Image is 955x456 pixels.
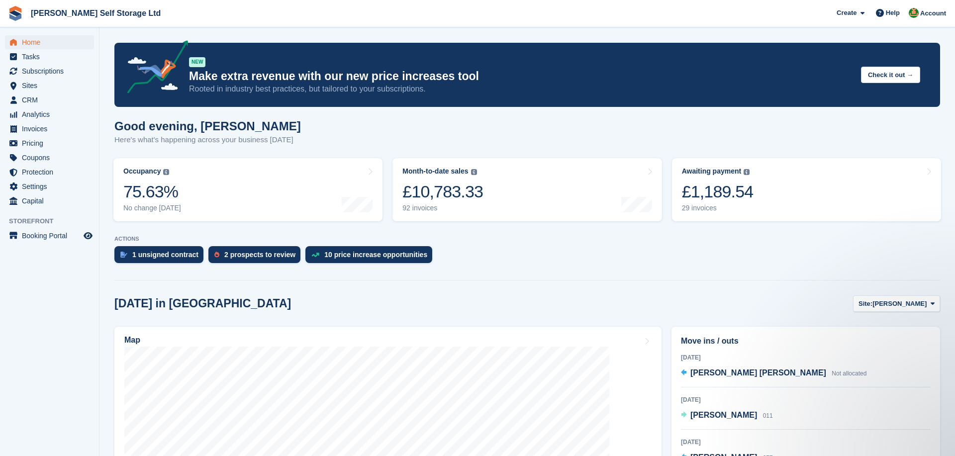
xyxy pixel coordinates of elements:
[214,252,219,258] img: prospect-51fa495bee0391a8d652442698ab0144808aea92771e9ea1ae160a38d050c398.svg
[682,204,754,212] div: 29 invoices
[8,6,23,21] img: stora-icon-8386f47178a22dfd0bd8f6a31ec36ba5ce8667c1dd55bd0f319d3a0aa187defe.svg
[886,8,900,18] span: Help
[124,336,140,345] h2: Map
[861,67,920,83] button: Check it out →
[471,169,477,175] img: icon-info-grey-7440780725fd019a000dd9b08b2336e03edf1995a4989e88bcd33f0948082b44.svg
[119,40,189,97] img: price-adjustments-announcement-icon-8257ccfd72463d97f412b2fc003d46551f7dbcb40ab6d574587a9cd5c0d94...
[5,122,94,136] a: menu
[682,167,742,176] div: Awaiting payment
[163,169,169,175] img: icon-info-grey-7440780725fd019a000dd9b08b2336e03edf1995a4989e88bcd33f0948082b44.svg
[837,8,857,18] span: Create
[5,107,94,121] a: menu
[22,165,82,179] span: Protection
[681,395,931,404] div: [DATE]
[82,230,94,242] a: Preview store
[27,5,165,21] a: [PERSON_NAME] Self Storage Ltd
[114,246,208,268] a: 1 unsigned contract
[672,158,941,221] a: Awaiting payment £1,189.54 29 invoices
[5,93,94,107] a: menu
[208,246,305,268] a: 2 prospects to review
[22,122,82,136] span: Invoices
[681,438,931,447] div: [DATE]
[909,8,919,18] img: Joshua Wild
[22,79,82,92] span: Sites
[920,8,946,18] span: Account
[5,64,94,78] a: menu
[324,251,427,259] div: 10 price increase opportunities
[189,57,205,67] div: NEW
[853,295,940,312] button: Site: [PERSON_NAME]
[5,194,94,208] a: menu
[5,50,94,64] a: menu
[22,194,82,208] span: Capital
[123,204,181,212] div: No change [DATE]
[189,84,853,94] p: Rooted in industry best practices, but tailored to your subscriptions.
[22,35,82,49] span: Home
[114,119,301,133] h1: Good evening, [PERSON_NAME]
[5,136,94,150] a: menu
[305,246,437,268] a: 10 price increase opportunities
[681,367,866,380] a: [PERSON_NAME] [PERSON_NAME] Not allocated
[224,251,295,259] div: 2 prospects to review
[859,299,872,309] span: Site:
[22,136,82,150] span: Pricing
[832,370,866,377] span: Not allocated
[120,252,127,258] img: contract_signature_icon-13c848040528278c33f63329250d36e43548de30e8caae1d1a13099fd9432cc5.svg
[5,165,94,179] a: menu
[682,182,754,202] div: £1,189.54
[744,169,750,175] img: icon-info-grey-7440780725fd019a000dd9b08b2336e03edf1995a4989e88bcd33f0948082b44.svg
[5,35,94,49] a: menu
[22,180,82,193] span: Settings
[114,134,301,146] p: Here's what's happening across your business [DATE]
[22,50,82,64] span: Tasks
[392,158,662,221] a: Month-to-date sales £10,783.33 92 invoices
[189,69,853,84] p: Make extra revenue with our new price increases tool
[311,253,319,257] img: price_increase_opportunities-93ffe204e8149a01c8c9dc8f82e8f89637d9d84a8eef4429ea346261dce0b2c0.svg
[872,299,927,309] span: [PERSON_NAME]
[22,151,82,165] span: Coupons
[22,64,82,78] span: Subscriptions
[113,158,382,221] a: Occupancy 75.63% No change [DATE]
[5,229,94,243] a: menu
[22,229,82,243] span: Booking Portal
[132,251,198,259] div: 1 unsigned contract
[5,180,94,193] a: menu
[9,216,99,226] span: Storefront
[402,167,468,176] div: Month-to-date sales
[123,182,181,202] div: 75.63%
[690,368,826,377] span: [PERSON_NAME] [PERSON_NAME]
[681,409,773,422] a: [PERSON_NAME] 011
[22,107,82,121] span: Analytics
[5,79,94,92] a: menu
[123,167,161,176] div: Occupancy
[763,412,773,419] span: 011
[690,411,757,419] span: [PERSON_NAME]
[22,93,82,107] span: CRM
[681,353,931,362] div: [DATE]
[114,236,940,242] p: ACTIONS
[114,297,291,310] h2: [DATE] in [GEOGRAPHIC_DATA]
[681,335,931,347] h2: Move ins / outs
[402,204,483,212] div: 92 invoices
[402,182,483,202] div: £10,783.33
[5,151,94,165] a: menu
